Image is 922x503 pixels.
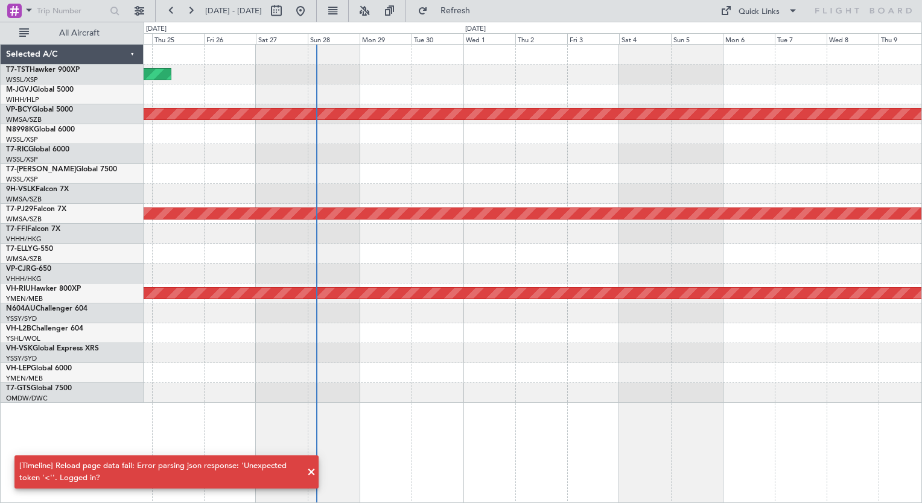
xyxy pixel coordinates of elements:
[6,334,40,343] a: YSHL/WOL
[6,226,27,233] span: T7-FFI
[775,33,827,44] div: Tue 7
[308,33,360,44] div: Sun 28
[567,33,619,44] div: Fri 3
[31,29,127,37] span: All Aircraft
[515,33,567,44] div: Thu 2
[6,66,80,74] a: T7-TSTHawker 900XP
[6,325,31,332] span: VH-L2B
[6,294,43,303] a: YMEN/MEB
[6,215,42,224] a: WMSA/SZB
[412,33,463,44] div: Tue 30
[6,345,33,352] span: VH-VSK
[6,95,39,104] a: WIHH/HLP
[671,33,723,44] div: Sun 5
[6,265,31,273] span: VP-CJR
[6,314,37,323] a: YSSY/SYD
[6,345,99,352] a: VH-VSKGlobal Express XRS
[827,33,879,44] div: Wed 8
[13,24,131,43] button: All Aircraft
[6,255,42,264] a: WMSA/SZB
[430,7,481,15] span: Refresh
[6,245,33,253] span: T7-ELLY
[6,354,37,363] a: YSSY/SYD
[6,106,73,113] a: VP-BCYGlobal 5000
[465,24,486,34] div: [DATE]
[152,33,204,44] div: Thu 25
[6,195,42,204] a: WMSA/SZB
[256,33,308,44] div: Sat 27
[6,146,28,153] span: T7-RIC
[6,206,33,213] span: T7-PJ29
[6,385,31,392] span: T7-GTS
[6,106,32,113] span: VP-BCY
[723,33,775,44] div: Mon 6
[6,86,74,93] a: M-JGVJGlobal 5000
[6,155,38,164] a: WSSL/XSP
[6,175,38,184] a: WSSL/XSP
[6,166,117,173] a: T7-[PERSON_NAME]Global 7500
[204,33,256,44] div: Fri 26
[205,5,262,16] span: [DATE] - [DATE]
[6,206,66,213] a: T7-PJ29Falcon 7X
[6,285,31,293] span: VH-RIU
[6,226,60,233] a: T7-FFIFalcon 7X
[6,135,38,144] a: WSSL/XSP
[6,86,33,93] span: M-JGVJ
[6,325,83,332] a: VH-L2BChallenger 604
[6,305,36,312] span: N604AU
[6,274,42,283] a: VHHH/HKG
[19,460,300,484] div: [Timeline] Reload page data fail: Error parsing json response: 'Unexpected token '<''. Logged in?
[412,1,485,21] button: Refresh
[6,146,69,153] a: T7-RICGlobal 6000
[6,126,34,133] span: N8998K
[6,365,31,372] span: VH-LEP
[6,75,38,84] a: WSSL/XSP
[463,33,515,44] div: Wed 1
[146,24,167,34] div: [DATE]
[6,365,72,372] a: VH-LEPGlobal 6000
[6,285,81,293] a: VH-RIUHawker 800XP
[360,33,412,44] div: Mon 29
[739,6,780,18] div: Quick Links
[37,2,106,20] input: Trip Number
[6,394,48,403] a: OMDW/DWC
[714,1,804,21] button: Quick Links
[619,33,671,44] div: Sat 4
[6,166,76,173] span: T7-[PERSON_NAME]
[6,245,53,253] a: T7-ELLYG-550
[6,235,42,244] a: VHHH/HKG
[6,126,75,133] a: N8998KGlobal 6000
[6,385,72,392] a: T7-GTSGlobal 7500
[6,66,30,74] span: T7-TST
[6,305,87,312] a: N604AUChallenger 604
[6,186,69,193] a: 9H-VSLKFalcon 7X
[6,186,36,193] span: 9H-VSLK
[6,374,43,383] a: YMEN/MEB
[6,265,51,273] a: VP-CJRG-650
[6,115,42,124] a: WMSA/SZB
